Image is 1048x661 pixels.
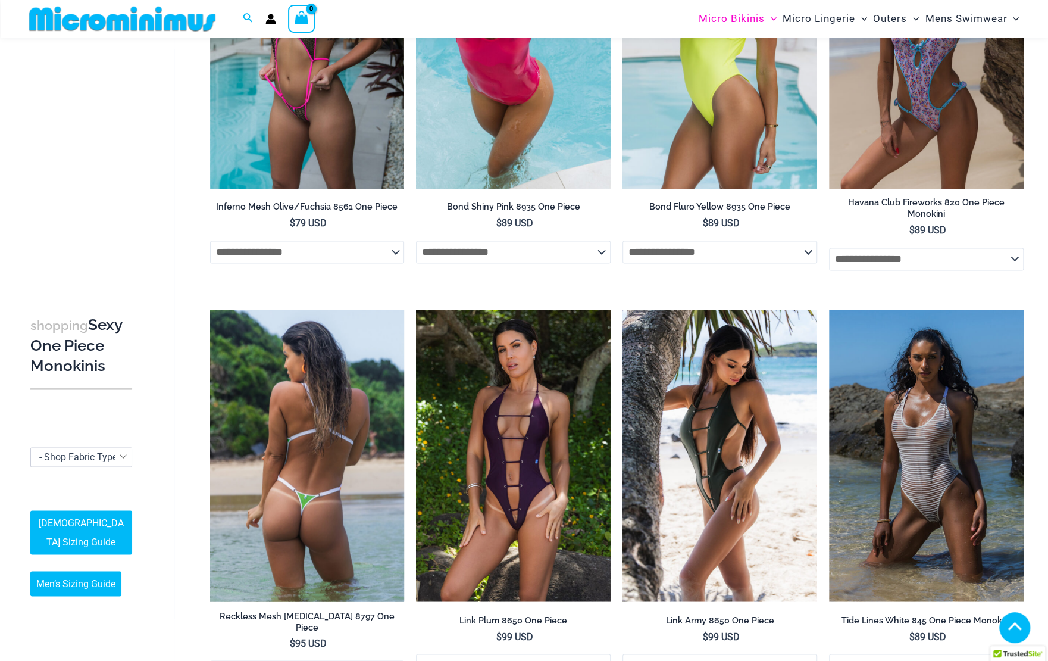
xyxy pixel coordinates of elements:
[416,615,611,630] a: Link Plum 8650 One Piece
[922,4,1022,34] a: Mens SwimwearMenu ToggleMenu Toggle
[694,2,1024,36] nav: Site Navigation
[829,197,1024,224] a: Havana Club Fireworks 820 One Piece Monokini
[622,310,817,601] img: Link Army 8650 One Piece 11
[703,631,740,642] bdi: 99 USD
[30,447,132,467] span: - Shop Fabric Type
[622,615,817,630] a: Link Army 8650 One Piece
[1007,4,1019,34] span: Menu Toggle
[829,310,1024,601] img: Tide Lines White 845 One Piece Monokini 11
[496,217,502,229] span: $
[31,448,132,466] span: - Shop Fabric Type
[416,201,611,213] h2: Bond Shiny Pink 8935 One Piece
[829,615,1024,626] h2: Tide Lines White 845 One Piece Monokini
[829,615,1024,630] a: Tide Lines White 845 One Piece Monokini
[30,318,88,333] span: shopping
[416,201,611,217] a: Bond Shiny Pink 8935 One Piece
[699,4,765,34] span: Micro Bikinis
[780,4,870,34] a: Micro LingerieMenu ToggleMenu Toggle
[909,631,946,642] bdi: 89 USD
[829,197,1024,219] h2: Havana Club Fireworks 820 One Piece Monokini
[925,4,1007,34] span: Mens Swimwear
[210,310,405,601] a: Reckless Mesh High Voltage 8797 One Piece 01Reckless Mesh High Voltage 8797 One Piece 04Reckless ...
[30,315,132,376] h3: Sexy One Piece Monokinis
[210,610,405,632] h2: Reckless Mesh [MEDICAL_DATA] 8797 One Piece
[30,571,121,596] a: Men’s Sizing Guide
[210,610,405,637] a: Reckless Mesh [MEDICAL_DATA] 8797 One Piece
[39,451,117,463] span: - Shop Fabric Type
[416,310,611,601] img: Link Plum 8650 One Piece 02
[622,615,817,626] h2: Link Army 8650 One Piece
[265,14,276,24] a: Account icon link
[907,4,919,34] span: Menu Toggle
[243,11,254,26] a: Search icon link
[703,631,708,642] span: $
[703,217,740,229] bdi: 89 USD
[210,201,405,213] h2: Inferno Mesh Olive/Fuchsia 8561 One Piece
[496,631,502,642] span: $
[909,225,915,236] span: $
[765,4,777,34] span: Menu Toggle
[909,631,915,642] span: $
[703,217,708,229] span: $
[873,4,907,34] span: Outers
[496,217,533,229] bdi: 89 USD
[783,4,855,34] span: Micro Lingerie
[30,510,132,554] a: [DEMOGRAPHIC_DATA] Sizing Guide
[496,631,533,642] bdi: 99 USD
[416,615,611,626] h2: Link Plum 8650 One Piece
[30,40,137,278] iframe: TrustedSite Certified
[210,310,405,601] img: Reckless Mesh High Voltage 8797 One Piece 04
[416,310,611,601] a: Link Plum 8650 One Piece 02Link Plum 8650 One Piece 05Link Plum 8650 One Piece 05
[288,5,315,32] a: View Shopping Cart, empty
[290,217,295,229] span: $
[855,4,867,34] span: Menu Toggle
[696,4,780,34] a: Micro BikinisMenu ToggleMenu Toggle
[24,5,220,32] img: MM SHOP LOGO FLAT
[210,201,405,217] a: Inferno Mesh Olive/Fuchsia 8561 One Piece
[870,4,922,34] a: OutersMenu ToggleMenu Toggle
[829,310,1024,601] a: Tide Lines White 845 One Piece Monokini 11Tide Lines White 845 One Piece Monokini 13Tide Lines Wh...
[622,201,817,213] h2: Bond Fluro Yellow 8935 One Piece
[622,201,817,217] a: Bond Fluro Yellow 8935 One Piece
[622,310,817,601] a: Link Army 8650 One Piece 11Link Army 8650 One Piece 04Link Army 8650 One Piece 04
[290,637,327,648] bdi: 95 USD
[290,217,327,229] bdi: 79 USD
[290,637,295,648] span: $
[909,225,946,236] bdi: 89 USD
